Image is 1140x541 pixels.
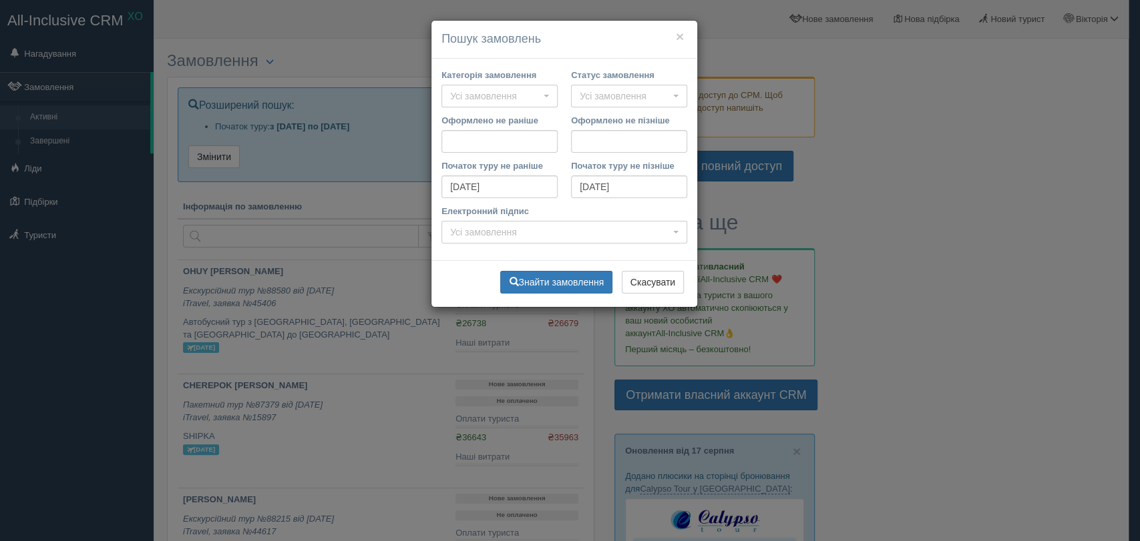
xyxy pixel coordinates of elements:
h4: Пошук замовлень [441,31,687,48]
label: Початок туру не пізніше [571,159,687,172]
label: Статус замовлення [571,69,687,81]
span: Усі замовлення [450,89,540,103]
button: Усі замовлення [441,85,558,107]
label: Оформлено не раніше [441,114,558,127]
button: Усі замовлення [441,221,687,243]
label: Категорія замовлення [441,69,558,81]
label: Початок туру не раніше [441,159,558,172]
span: Усі замовлення [450,225,670,239]
span: Усі замовлення [580,89,670,103]
button: Усі замовлення [571,85,687,107]
label: Електронний підпис [441,205,687,217]
button: × [676,29,684,43]
button: Знайти замовлення [500,271,612,294]
label: Оформлено не пізніше [571,114,687,127]
button: Скасувати [622,271,684,294]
